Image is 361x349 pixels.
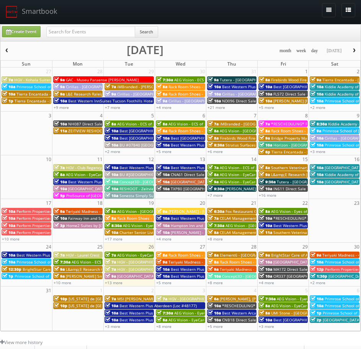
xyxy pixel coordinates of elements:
span: 7:30a [259,296,276,301]
span: 10a [54,186,67,191]
span: HGV - Club Regency of [GEOGRAPHIC_DATA] [66,165,145,170]
span: MSI [PERSON_NAME] [117,296,155,301]
span: Perform Properties - [GEOGRAPHIC_DATA] [16,223,92,228]
span: 10a [310,142,323,148]
span: Rack Room Shoes - [STREET_ADDRESS] [168,252,238,258]
span: Primrose School of [GEOGRAPHIC_DATA] [15,273,88,279]
span: 6p [259,149,270,155]
span: 10a [157,179,170,184]
span: AEG Vision - EyeCare Specialties of [US_STATE][PERSON_NAME] Eyecare Associates [123,223,275,228]
span: 10a [2,216,15,221]
span: AEG Vision - EyeCare Specialties of [US_STATE] – [PERSON_NAME] Eye Care [117,252,254,258]
span: Teriyaki Madness - 267 [GEOGRAPHIC_DATA] [168,259,250,265]
span: 10a [105,128,118,133]
span: 8a [157,84,167,89]
button: week [294,46,309,56]
span: Cirillas - [GEOGRAPHIC_DATA] [117,91,171,97]
span: Best Western Plus Scottsdale Thunderbird Suites (Loc #03156) [171,142,286,148]
span: HGV - Kohala Suites [14,77,51,82]
span: 10a [310,296,323,301]
span: Teriyaki Madness - 318 Decatur [220,267,278,272]
span: 9a [54,77,65,82]
span: Best Western Plus [GEOGRAPHIC_DATA] (Loc #48184) [68,179,165,184]
span: 9a [54,273,65,279]
span: 10a [2,259,15,265]
span: HGV - [GEOGRAPHIC_DATA] [168,296,217,301]
span: 9a [105,91,116,97]
span: ZEITVIEW RESHOOT DuPont - [GEOGRAPHIC_DATA], [GEOGRAPHIC_DATA] [68,128,200,133]
span: 9a [208,77,219,82]
span: 12p [310,267,324,272]
span: 10a [208,310,221,316]
span: 7a [105,259,116,265]
span: 6:30a [208,209,224,214]
span: 10a [2,223,15,228]
span: 7a [54,165,65,170]
span: 10a [105,193,118,198]
span: Cirillas - [GEOGRAPHIC_DATA] [222,91,276,97]
span: 10a [310,179,323,184]
span: 1:30p [310,273,327,279]
span: 9a [54,267,65,272]
span: 7a [157,296,167,301]
span: Best Western Plus East Side (Loc #68029) [119,310,196,316]
span: Firebirds Wood Fired Grill [GEOGRAPHIC_DATA] [271,77,356,82]
span: 8a [259,303,270,308]
span: 9a [259,172,270,177]
span: Best Western Plus [GEOGRAPHIC_DATA] & Suites (Loc #45093) [16,252,130,258]
span: AEG Vision - EyeCare Specialties of [GEOGRAPHIC_DATA][US_STATE] - [GEOGRAPHIC_DATA] [174,310,338,316]
span: 9a [54,91,65,97]
span: 10a [259,186,272,191]
span: 10a [157,172,170,177]
span: L&E Research Raleigh [66,91,106,97]
span: 9a [54,84,65,89]
a: +3 more [310,149,325,154]
span: 9a [208,179,219,184]
span: [US_STATE] de [GEOGRAPHIC_DATA] - [GEOGRAPHIC_DATA] [69,303,174,308]
span: 12:30p [2,267,21,272]
a: +4 more [156,236,172,242]
span: 8a [208,135,219,141]
span: 7a [54,252,65,258]
span: 9a [208,267,219,272]
span: Firebirds Wood Fired Grill [PERSON_NAME] [220,135,298,141]
span: Best Western Arcata Inn (Loc #05505) [222,310,292,316]
span: Best Western Plus Garden Court Inn (Loc #05224) [171,165,262,170]
span: AEG Vision - ECS of FL - Brevard Vision Care - [PERSON_NAME] [174,77,287,82]
span: Perform Properties - [GEOGRAPHIC_DATA] [16,209,92,214]
span: Best Western InnSuites Tucson Foothills Hotel &amp; Suites (Loc #03093) [68,98,204,104]
span: NH087 Direct Sale [PERSON_NAME][GEOGRAPHIC_DATA], Ascend Hotel Collection [68,121,218,127]
span: Rack Room Shoes - 1254 [GEOGRAPHIC_DATA] [168,128,252,133]
a: +7 more [207,193,223,198]
span: 3p [54,223,65,228]
span: 10a [54,179,67,184]
span: 8a [157,252,167,258]
span: BU #07840 [GEOGRAPHIC_DATA] [119,142,179,148]
span: Concept3D - [GEOGRAPHIC_DATA] [222,273,283,279]
span: CELA4 Management Services, Inc. - [PERSON_NAME] Hyundai [220,216,332,221]
span: 9:30a [208,186,224,191]
span: Best Western Plus Aberdeen (Loc #48177) [119,303,197,308]
span: 10a [54,98,67,104]
a: +4 more [259,280,274,285]
span: iMBranded - [GEOGRAPHIC_DATA][US_STATE] Toyota [220,121,315,127]
span: BU #[GEOGRAPHIC_DATA] ([GEOGRAPHIC_DATA]) [119,172,207,177]
span: 8a [259,310,270,316]
span: Primrose School of [PERSON_NAME][GEOGRAPHIC_DATA] [16,259,120,265]
a: +5 more [156,149,172,154]
span: 10a [105,165,118,170]
button: Search [135,26,158,38]
span: Best Western Plus Valdosta Hotel & Suites (Loc #11213) [171,273,274,279]
span: Hampton Inn and Suites Coeur d'Alene (second shoot) [171,223,270,228]
span: 8a [208,230,219,235]
span: 8a [157,121,167,127]
span: Tierra Encantada - [PERSON_NAME] [16,91,82,97]
span: 10a [157,165,170,170]
span: Rack Room Shoes - 1253 [PERSON_NAME][GEOGRAPHIC_DATA] [168,91,282,97]
span: Element6 - [GEOGRAPHIC_DATA] [220,252,278,258]
span: 8a [105,209,116,214]
a: +21 more [207,105,225,110]
span: 8a [157,91,167,97]
a: +9 more [54,105,69,110]
span: GAC - Museu Paraense [PERSON_NAME] [66,77,139,82]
